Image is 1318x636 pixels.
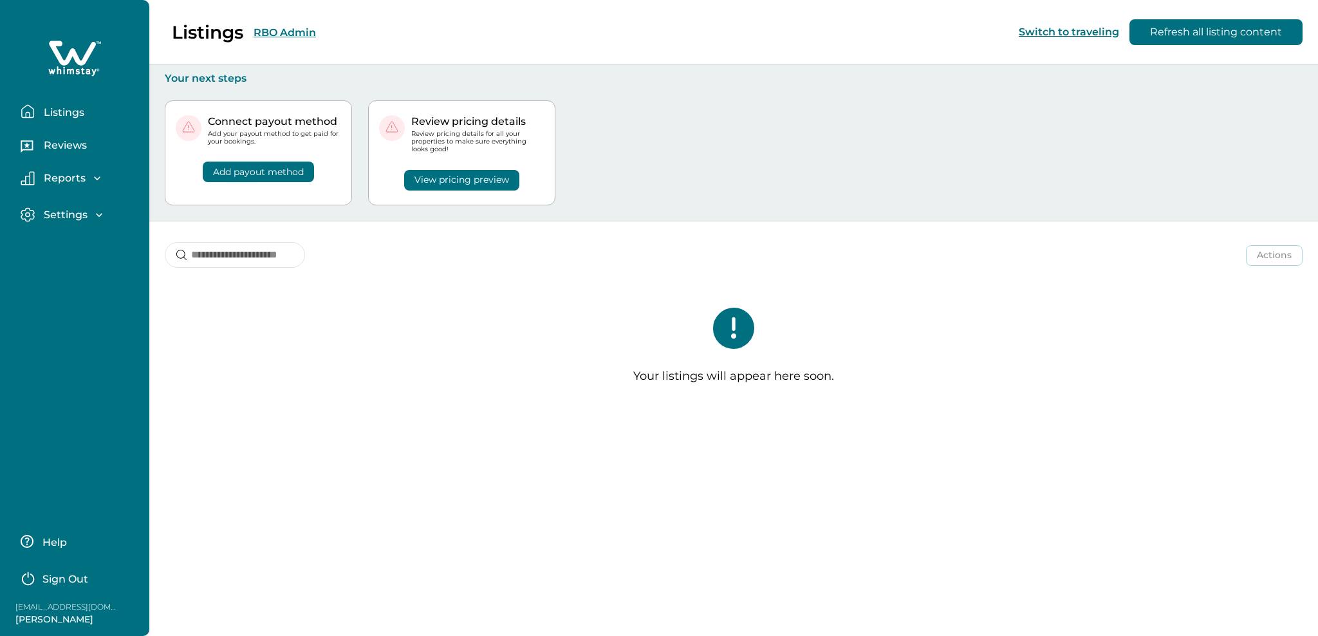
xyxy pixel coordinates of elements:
[21,135,139,160] button: Reviews
[15,613,118,626] p: [PERSON_NAME]
[411,115,544,128] p: Review pricing details
[21,528,135,554] button: Help
[208,130,341,145] p: Add your payout method to get paid for your bookings.
[165,72,1303,85] p: Your next steps
[203,162,314,182] button: Add payout method
[42,573,88,586] p: Sign Out
[21,565,135,590] button: Sign Out
[40,209,88,221] p: Settings
[40,106,84,119] p: Listings
[40,172,86,185] p: Reports
[404,170,519,191] button: View pricing preview
[411,130,544,154] p: Review pricing details for all your properties to make sure everything looks good!
[1129,19,1303,45] button: Refresh all listing content
[254,26,316,39] button: RBO Admin
[39,536,67,549] p: Help
[21,207,139,222] button: Settings
[172,21,243,43] p: Listings
[1019,26,1119,38] button: Switch to traveling
[21,98,139,124] button: Listings
[1246,245,1303,266] button: Actions
[208,115,341,128] p: Connect payout method
[21,171,139,185] button: Reports
[15,601,118,613] p: [EMAIL_ADDRESS][DOMAIN_NAME]
[40,139,87,152] p: Reviews
[633,369,834,384] p: Your listings will appear here soon.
